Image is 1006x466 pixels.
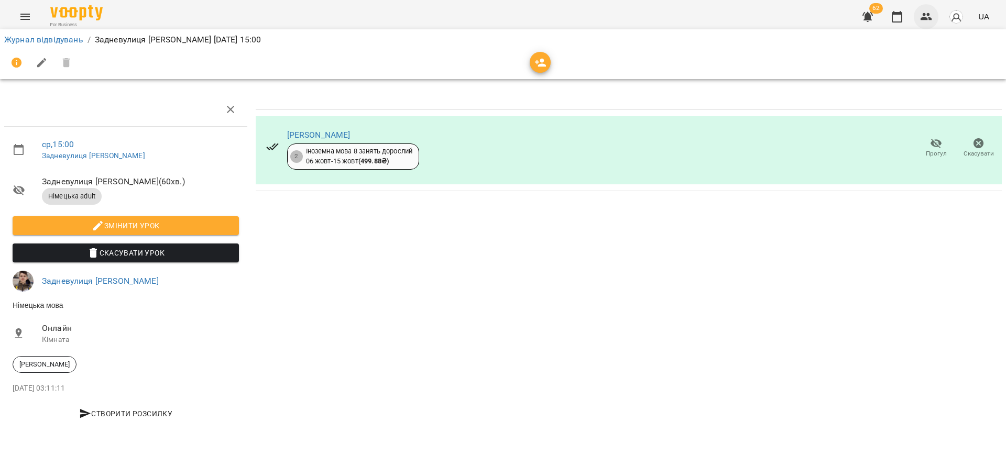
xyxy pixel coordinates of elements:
button: UA [974,7,993,26]
div: [PERSON_NAME] [13,356,76,373]
span: Змінити урок [21,219,231,232]
a: Задневулиця [PERSON_NAME] [42,151,145,160]
button: Menu [13,4,38,29]
p: Задневулиця [PERSON_NAME] [DATE] 15:00 [95,34,261,46]
nav: breadcrumb [4,34,1002,46]
a: [PERSON_NAME] [287,130,351,140]
span: UA [978,11,989,22]
button: Скасувати [957,134,1000,163]
img: Voopty Logo [50,5,103,20]
span: [PERSON_NAME] [13,360,76,369]
img: fc1e08aabc335e9c0945016fe01e34a0.jpg [13,271,34,292]
a: Задневулиця [PERSON_NAME] [42,276,159,286]
span: For Business [50,21,103,28]
span: Німецька adult [42,192,102,201]
button: Прогул [915,134,957,163]
span: Прогул [926,149,947,158]
div: Іноземна мова 8 занять дорослий 06 жовт - 15 жовт [306,147,413,166]
span: Скасувати Урок [21,247,231,259]
img: avatar_s.png [949,9,964,24]
span: Онлайн [42,322,239,335]
p: [DATE] 03:11:11 [13,383,239,394]
span: Скасувати [964,149,994,158]
li: / [88,34,91,46]
li: Німецька мова [4,296,247,315]
span: Задневулиця [PERSON_NAME] ( 60 хв. ) [42,175,239,188]
button: Змінити урок [13,216,239,235]
b: ( 499.88 ₴ ) [358,157,389,165]
span: Створити розсилку [17,407,235,420]
div: 2 [290,150,303,163]
a: ср , 15:00 [42,139,74,149]
button: Скасувати Урок [13,243,239,262]
a: Журнал відвідувань [4,35,83,45]
span: 62 [869,3,883,14]
button: Створити розсилку [13,404,239,423]
p: Кімната [42,335,239,345]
